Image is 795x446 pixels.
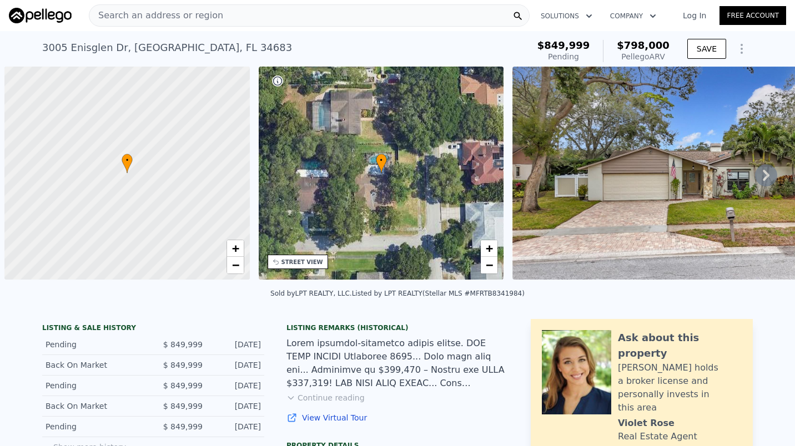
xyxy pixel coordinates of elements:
span: + [232,241,239,255]
div: [PERSON_NAME] holds a broker license and personally invests in this area [618,361,742,414]
span: $ 849,999 [163,381,203,390]
a: Log In [670,10,719,21]
div: Pending [46,421,144,432]
div: • [376,154,387,173]
span: − [232,258,239,272]
div: Pending [46,380,144,391]
div: Back On Market [46,359,144,371]
div: Violet Rose [618,417,675,430]
div: Sold by LPT REALTY, LLC . [270,290,352,297]
span: • [122,155,133,165]
div: LISTING & SALE HISTORY [42,323,264,334]
div: 3005 Enisglen Dr , [GEOGRAPHIC_DATA] , FL 34683 [42,40,292,55]
div: Pellego ARV [617,51,670,62]
div: [DATE] [212,421,261,432]
a: Zoom out [481,257,497,273]
div: [DATE] [212,380,261,391]
a: Zoom out [227,257,244,273]
div: Listing Remarks (Historical) [286,323,509,332]
div: Lorem ipsumdol-sitametco adipis elitse. DOE TEMP INCIDI Utlaboree 8695... Dolo magn aliq eni... A... [286,337,509,390]
span: $ 849,999 [163,340,203,349]
a: Zoom in [481,240,497,257]
button: Solutions [532,6,601,26]
button: SAVE [687,39,726,59]
span: $ 849,999 [163,361,203,369]
div: Listed by LPT REALTY (Stellar MLS #MFRTB8341984) [352,290,525,297]
span: • [376,155,387,165]
span: $798,000 [617,39,670,51]
a: View Virtual Tour [286,412,509,423]
a: Zoom in [227,240,244,257]
div: [DATE] [212,401,261,412]
span: $ 849,999 [163,402,203,410]
div: Ask about this property [618,330,742,361]
button: Continue reading [286,392,365,403]
div: [DATE] [212,339,261,350]
span: Search an address or region [89,9,223,22]
span: $849,999 [537,39,590,51]
button: Show Options [731,38,753,60]
span: + [486,241,493,255]
div: Back On Market [46,401,144,412]
button: Company [601,6,665,26]
div: [DATE] [212,359,261,371]
div: Real Estate Agent [618,430,697,443]
span: $ 849,999 [163,422,203,431]
a: Free Account [719,6,786,25]
span: − [486,258,493,272]
img: Pellego [9,8,72,23]
div: STREET VIEW [281,258,323,266]
div: • [122,154,133,173]
div: Pending [537,51,590,62]
div: Pending [46,339,144,350]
